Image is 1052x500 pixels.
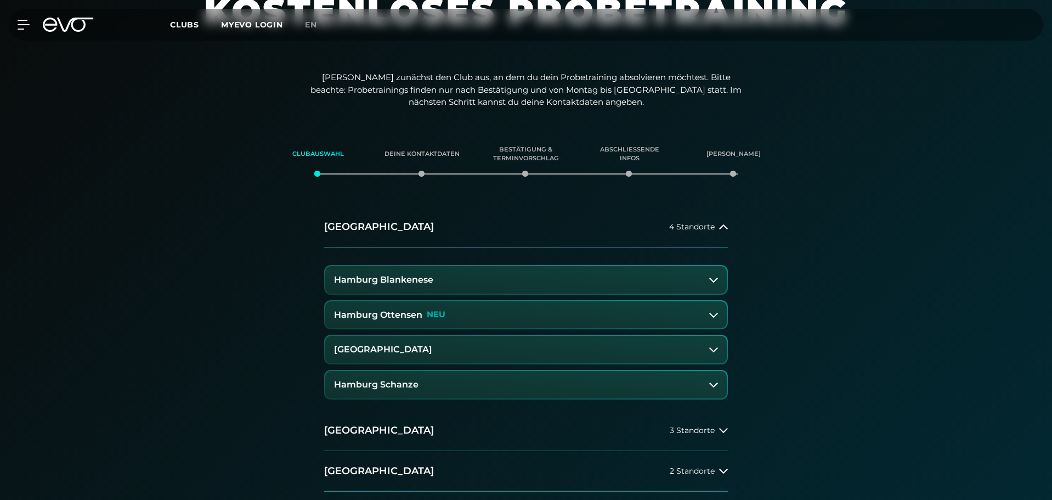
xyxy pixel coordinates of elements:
h3: [GEOGRAPHIC_DATA] [334,345,432,355]
h3: Hamburg Schanze [334,380,418,390]
button: Hamburg OttensenNEU [325,301,727,329]
div: Deine Kontaktdaten [384,139,460,169]
button: [GEOGRAPHIC_DATA]4 Standorte [324,207,728,248]
h3: Hamburg Blankenese [334,275,433,285]
span: Clubs [170,20,199,30]
h2: [GEOGRAPHIC_DATA] [324,464,434,478]
span: 4 Standorte [669,223,715,231]
h2: [GEOGRAPHIC_DATA] [324,220,434,234]
span: en [305,20,317,30]
div: Bestätigung & Terminvorschlag [488,139,564,169]
p: NEU [427,310,445,319]
h3: Hamburg Ottensen [334,310,422,320]
div: [PERSON_NAME] [695,139,772,169]
button: [GEOGRAPHIC_DATA]3 Standorte [324,411,728,451]
a: MYEVO LOGIN [221,20,283,30]
h2: [GEOGRAPHIC_DATA] [324,424,434,437]
button: [GEOGRAPHIC_DATA] [325,336,727,363]
div: Clubauswahl [280,139,357,169]
p: [PERSON_NAME] zunächst den Club aus, an dem du dein Probetraining absolvieren möchtest. Bitte bea... [307,71,745,109]
a: en [305,19,330,31]
a: Clubs [170,19,221,30]
button: Hamburg Blankenese [325,266,727,294]
span: 3 Standorte [670,426,715,435]
button: Hamburg Schanze [325,371,727,398]
span: 2 Standorte [670,467,715,475]
button: [GEOGRAPHIC_DATA]2 Standorte [324,451,728,492]
div: Abschließende Infos [592,139,668,169]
